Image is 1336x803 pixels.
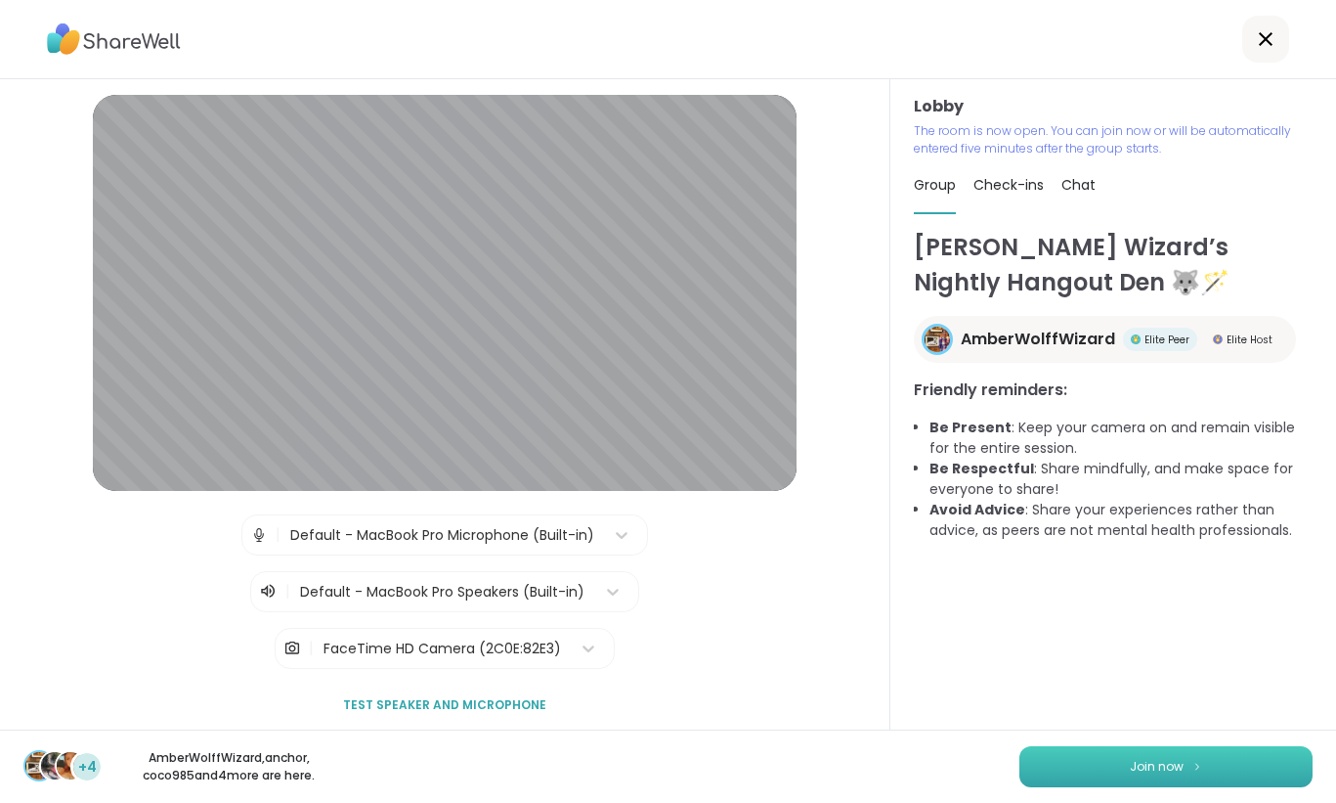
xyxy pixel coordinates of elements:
[41,752,68,780] img: anchor
[47,17,181,62] img: ShareWell Logo
[335,685,554,726] button: Test speaker and microphone
[914,175,956,195] span: Group
[1130,758,1184,776] span: Join now
[309,629,314,668] span: |
[57,752,84,780] img: coco985
[1144,333,1189,347] span: Elite Peer
[276,515,280,555] span: |
[323,639,561,659] div: FaceTime HD Camera (2C0E:82E3)
[929,418,1313,459] li: : Keep your camera on and remain visible for the entire session.
[1061,175,1096,195] span: Chat
[914,316,1296,363] a: AmberWolffWizardAmberWolffWizardElite PeerElite PeerElite HostElite Host
[25,752,53,780] img: AmberWolffWizard
[929,500,1313,541] li: : Share your experiences rather than advice, as peers are not mental health professionals.
[285,580,290,603] span: |
[929,459,1034,478] b: Be Respectful
[1131,335,1141,344] img: Elite Peer
[1213,335,1223,344] img: Elite Host
[1191,761,1203,772] img: ShareWell Logomark
[78,757,97,778] span: +4
[914,122,1313,157] p: The room is now open. You can join now or will be automatically entered five minutes after the gr...
[290,525,594,546] div: Default - MacBook Pro Microphone (Built-in)
[1019,746,1313,787] button: Join now
[925,327,950,352] img: AmberWolffWizard
[1227,333,1272,347] span: Elite Host
[914,230,1313,300] h1: [PERSON_NAME] Wizard’s Nightly Hangout Den 🐺🪄
[119,749,338,784] p: AmberWolffWizard , anchor , coco985 and 4 more are here.
[929,459,1313,500] li: : Share mindfully, and make space for everyone to share!
[961,328,1115,351] span: AmberWolffWizard
[914,95,1313,118] h3: Lobby
[343,696,546,714] span: Test speaker and microphone
[929,500,1025,519] b: Avoid Advice
[914,379,1313,402] h3: Friendly reminders:
[283,629,301,668] img: Camera
[973,175,1044,195] span: Check-ins
[929,418,1012,437] b: Be Present
[250,515,268,555] img: Microphone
